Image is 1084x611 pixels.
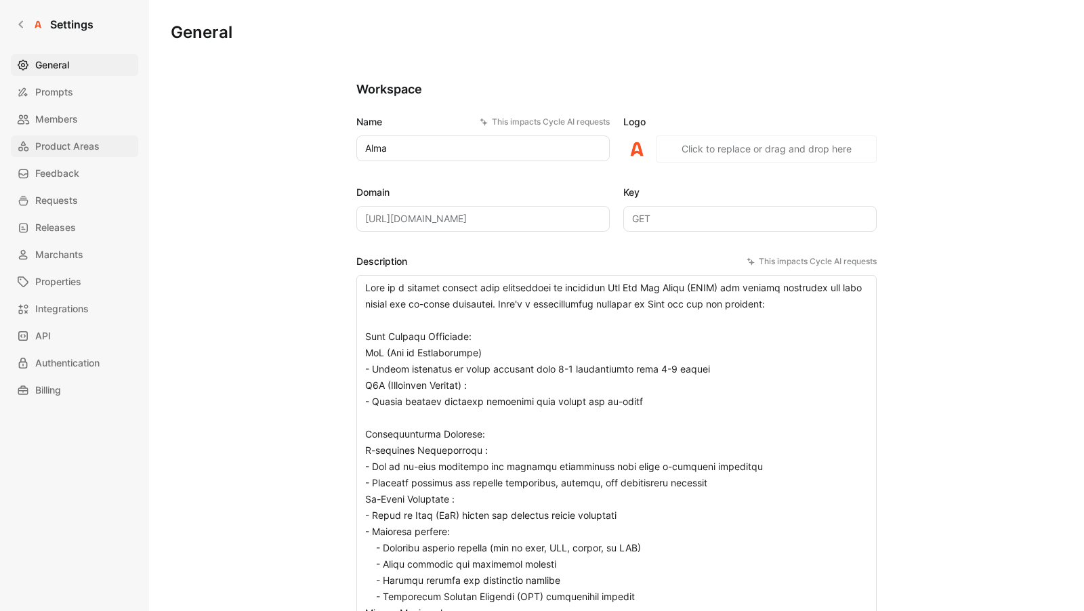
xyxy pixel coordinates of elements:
a: Authentication [11,352,138,374]
label: Domain [356,184,610,201]
a: Settings [11,11,99,38]
label: Description [356,253,877,270]
div: This impacts Cycle AI requests [480,115,610,129]
span: General [35,57,69,73]
button: Click to replace or drag and drop here [656,135,877,163]
a: Requests [11,190,138,211]
a: Integrations [11,298,138,320]
label: Logo [623,114,877,130]
div: This impacts Cycle AI requests [747,255,877,268]
a: Prompts [11,81,138,103]
a: Marchants [11,244,138,266]
a: Releases [11,217,138,238]
span: API [35,328,51,344]
label: Name [356,114,610,130]
a: Feedback [11,163,138,184]
a: General [11,54,138,76]
a: Members [11,108,138,130]
input: Some placeholder [356,206,610,232]
a: Billing [11,379,138,401]
span: Authentication [35,355,100,371]
span: Marchants [35,247,83,263]
a: Product Areas [11,135,138,157]
h1: General [171,22,232,43]
a: Properties [11,271,138,293]
h1: Settings [50,16,93,33]
span: Requests [35,192,78,209]
span: Billing [35,382,61,398]
span: Members [35,111,78,127]
span: Product Areas [35,138,100,154]
span: Releases [35,219,76,236]
span: Prompts [35,84,73,100]
span: Feedback [35,165,79,182]
label: Key [623,184,877,201]
span: Integrations [35,301,89,317]
img: logo [623,135,650,163]
a: API [11,325,138,347]
span: Properties [35,274,81,290]
h2: Workspace [356,81,877,98]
